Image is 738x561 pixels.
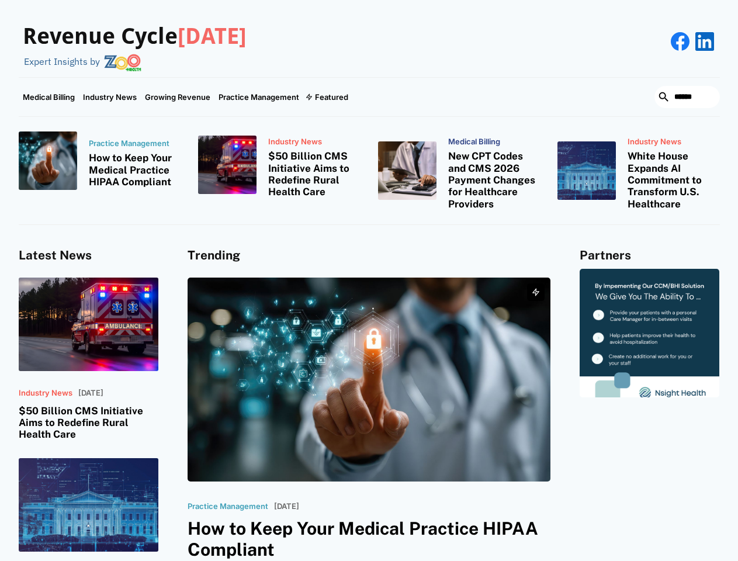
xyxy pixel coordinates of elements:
[23,23,247,50] h3: Revenue Cycle
[274,502,299,511] p: [DATE]
[19,278,158,441] a: Industry News[DATE]$50 Billion CMS Initiative Aims to Redefine Rural Health Care
[78,389,103,398] p: [DATE]
[448,137,540,147] p: Medical Billing
[89,139,181,148] p: Practice Management
[89,152,181,188] h3: How to Keep Your Medical Practice HIPAA Compliant
[79,78,141,116] a: Industry News
[141,78,214,116] a: Growing Revenue
[628,150,720,210] h3: White House Expands AI Commitment to Transform U.S. Healthcare
[19,131,181,190] a: Practice ManagementHow to Keep Your Medical Practice HIPAA Compliant
[315,92,348,102] div: Featured
[188,248,551,263] h4: Trending
[24,56,100,67] div: Expert Insights by
[628,137,720,147] p: Industry News
[188,518,551,560] h3: How to Keep Your Medical Practice HIPAA Compliant
[378,131,540,210] a: Medical BillingNew CPT Codes and CMS 2026 Payment Changes for Healthcare Providers
[303,78,352,116] div: Featured
[19,389,72,398] p: Industry News
[448,150,540,210] h3: New CPT Codes and CMS 2026 Payment Changes for Healthcare Providers
[580,248,719,263] h4: Partners
[178,23,247,49] span: [DATE]
[268,150,361,198] h3: $50 Billion CMS Initiative Aims to Redefine Rural Health Care
[19,78,79,116] a: Medical Billing
[19,248,158,263] h4: Latest News
[214,78,303,116] a: Practice Management
[268,137,361,147] p: Industry News
[557,131,720,210] a: Industry NewsWhite House Expands AI Commitment to Transform U.S. Healthcare
[198,131,361,198] a: Industry News$50 Billion CMS Initiative Aims to Redefine Rural Health Care
[19,405,158,441] h3: $50 Billion CMS Initiative Aims to Redefine Rural Health Care
[188,502,268,511] p: Practice Management
[19,12,247,71] a: Revenue Cycle[DATE]Expert Insights by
